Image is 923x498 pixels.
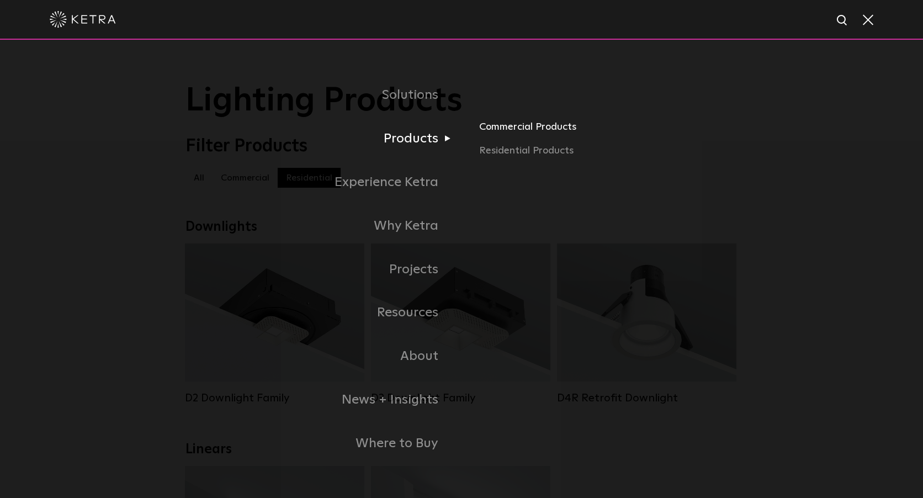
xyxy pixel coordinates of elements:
[50,11,116,28] img: ketra-logo-2019-white
[185,117,462,161] a: Products
[185,335,462,378] a: About
[185,248,462,292] a: Projects
[185,73,738,465] div: Navigation Menu
[185,161,462,204] a: Experience Ketra
[185,422,462,465] a: Where to Buy
[185,378,462,422] a: News + Insights
[185,291,462,335] a: Resources
[185,73,462,117] a: Solutions
[479,119,738,143] a: Commercial Products
[479,143,738,159] a: Residential Products
[185,204,462,248] a: Why Ketra
[836,14,850,28] img: search icon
